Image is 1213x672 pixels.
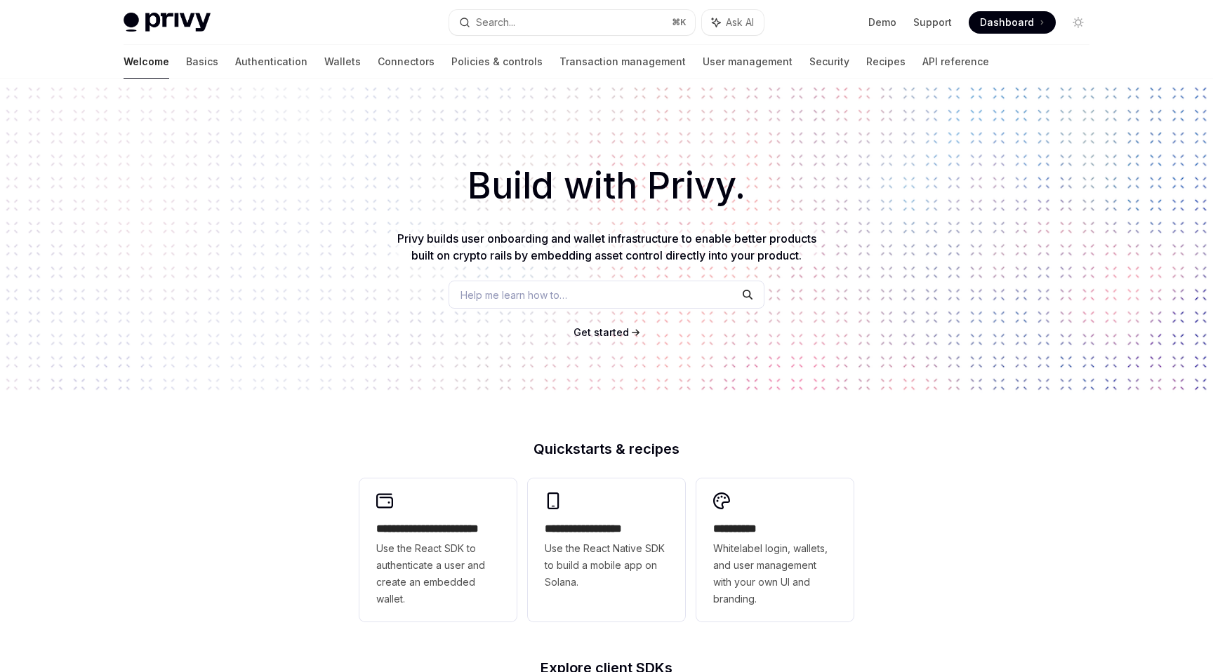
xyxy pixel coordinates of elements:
span: Privy builds user onboarding and wallet infrastructure to enable better products built on crypto ... [397,231,816,262]
a: Transaction management [559,45,686,79]
span: Use the React Native SDK to build a mobile app on Solana. [545,540,668,591]
span: ⌘ K [672,17,687,28]
span: Get started [574,326,629,338]
a: Get started [574,325,629,340]
a: **** *****Whitelabel login, wallets, and user management with your own UI and branding. [696,478,854,621]
a: Basics [186,45,218,79]
button: Ask AI [702,10,764,35]
span: Use the React SDK to authenticate a user and create an embedded wallet. [376,540,500,607]
a: Demo [868,15,896,29]
a: Connectors [378,45,435,79]
div: Search... [476,14,515,31]
a: Recipes [866,45,906,79]
a: Security [809,45,849,79]
h2: Quickstarts & recipes [359,442,854,456]
a: API reference [922,45,989,79]
a: Policies & controls [451,45,543,79]
img: light logo [124,13,211,32]
span: Whitelabel login, wallets, and user management with your own UI and branding. [713,540,837,607]
a: Dashboard [969,11,1056,34]
button: Search...⌘K [449,10,695,35]
a: Authentication [235,45,307,79]
h1: Build with Privy. [22,159,1191,213]
a: **** **** **** ***Use the React Native SDK to build a mobile app on Solana. [528,478,685,621]
a: Wallets [324,45,361,79]
span: Help me learn how to… [460,288,567,302]
button: Toggle dark mode [1067,11,1089,34]
span: Ask AI [726,15,754,29]
a: User management [703,45,793,79]
a: Welcome [124,45,169,79]
a: Support [913,15,952,29]
span: Dashboard [980,15,1034,29]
